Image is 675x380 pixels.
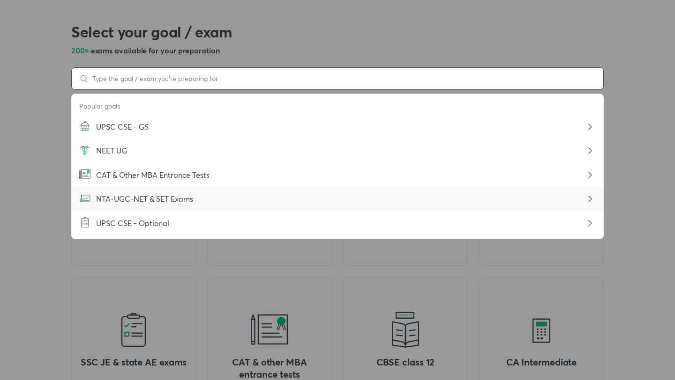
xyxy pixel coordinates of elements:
[96,122,149,132] span: UPSC CSE - GS
[72,139,603,163] a: NEET UG
[72,211,603,235] a: UPSC CSE - Optional
[79,98,596,115] p: Popular goals
[96,170,210,180] span: CAT & Other MBA Entrance Tests
[96,218,169,228] span: UPSC CSE - Optional
[89,75,596,82] input: Type the goal / exam you’re preparing for
[96,146,127,155] span: NEET UG
[72,187,603,211] a: NTA-UGC-NET & SET Exams
[96,194,193,204] span: NTA-UGC-NET & SET Exams
[72,163,603,187] a: CAT & Other MBA Entrance Tests
[72,115,603,139] a: UPSC CSE - GS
